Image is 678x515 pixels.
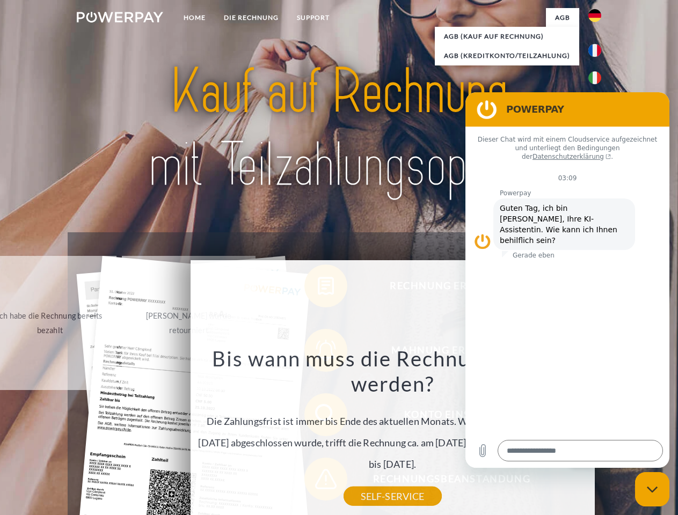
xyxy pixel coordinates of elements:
a: Home [174,8,215,27]
iframe: Messaging-Fenster [465,92,669,468]
img: it [588,71,601,84]
iframe: Schaltfläche zum Öffnen des Messaging-Fensters; Konversation läuft [635,472,669,506]
h3: Bis wann muss die Rechnung bezahlt werden? [196,345,588,397]
div: Die Zahlungsfrist ist immer bis Ende des aktuellen Monats. Wenn die Bestellung z.B. am [DATE] abg... [196,345,588,496]
a: DIE RECHNUNG [215,8,288,27]
img: logo-powerpay-white.svg [77,12,163,23]
a: AGB (Kreditkonto/Teilzahlung) [435,46,579,65]
a: AGB (Kauf auf Rechnung) [435,27,579,46]
a: SUPPORT [288,8,339,27]
img: title-powerpay_de.svg [103,51,575,205]
img: de [588,9,601,22]
img: fr [588,44,601,57]
a: SELF-SERVICE [344,487,442,506]
a: agb [546,8,579,27]
div: [PERSON_NAME] wurde retourniert [128,308,249,337]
